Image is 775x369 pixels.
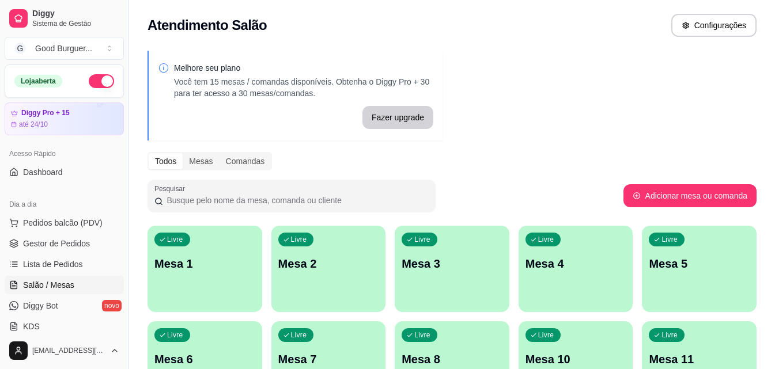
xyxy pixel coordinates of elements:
[671,14,757,37] button: Configurações
[23,166,63,178] span: Dashboard
[5,234,124,253] a: Gestor de Pedidos
[5,337,124,364] button: [EMAIL_ADDRESS][DOMAIN_NAME]
[271,226,386,312] button: LivreMesa 2
[362,106,433,129] button: Fazer upgrade
[174,76,433,99] p: Você tem 15 mesas / comandas disponíveis. Obtenha o Diggy Pro + 30 para ter acesso a 30 mesas/com...
[526,256,626,272] p: Mesa 4
[148,16,267,35] h2: Atendimento Salão
[32,346,105,355] span: [EMAIL_ADDRESS][DOMAIN_NAME]
[163,195,429,206] input: Pesquisar
[5,5,124,32] a: DiggySistema de Gestão
[167,235,183,244] p: Livre
[23,217,103,229] span: Pedidos balcão (PDV)
[538,330,554,340] p: Livre
[23,238,90,249] span: Gestor de Pedidos
[278,256,379,272] p: Mesa 2
[23,321,40,332] span: KDS
[402,351,502,367] p: Mesa 8
[623,184,757,207] button: Adicionar mesa ou comanda
[526,351,626,367] p: Mesa 10
[23,300,58,311] span: Diggy Bot
[183,153,219,169] div: Mesas
[167,330,183,340] p: Livre
[154,256,255,272] p: Mesa 1
[5,255,124,273] a: Lista de Pedidos
[291,235,307,244] p: Livre
[661,235,678,244] p: Livre
[14,43,26,54] span: G
[5,102,124,135] a: Diggy Pro + 15até 24/10
[649,256,750,272] p: Mesa 5
[649,351,750,367] p: Mesa 11
[35,43,92,54] div: Good Burguer ...
[21,109,70,117] article: Diggy Pro + 15
[5,37,124,60] button: Select a team
[154,184,189,193] label: Pesquisar
[538,235,554,244] p: Livre
[414,235,430,244] p: Livre
[32,9,119,19] span: Diggy
[174,62,433,74] p: Melhore seu plano
[519,226,633,312] button: LivreMesa 4
[5,317,124,336] a: KDS
[642,226,757,312] button: LivreMesa 5
[395,226,509,312] button: LivreMesa 3
[23,258,83,270] span: Lista de Pedidos
[291,330,307,340] p: Livre
[23,279,74,291] span: Salão / Mesas
[278,351,379,367] p: Mesa 7
[5,296,124,315] a: Diggy Botnovo
[148,226,262,312] button: LivreMesa 1
[14,75,62,88] div: Loja aberta
[414,330,430,340] p: Livre
[220,153,271,169] div: Comandas
[5,195,124,214] div: Dia a dia
[149,153,183,169] div: Todos
[5,144,124,163] div: Acesso Rápido
[5,163,124,181] a: Dashboard
[402,256,502,272] p: Mesa 3
[5,276,124,294] a: Salão / Mesas
[32,19,119,28] span: Sistema de Gestão
[661,330,678,340] p: Livre
[5,214,124,232] button: Pedidos balcão (PDV)
[89,74,114,88] button: Alterar Status
[154,351,255,367] p: Mesa 6
[19,120,48,129] article: até 24/10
